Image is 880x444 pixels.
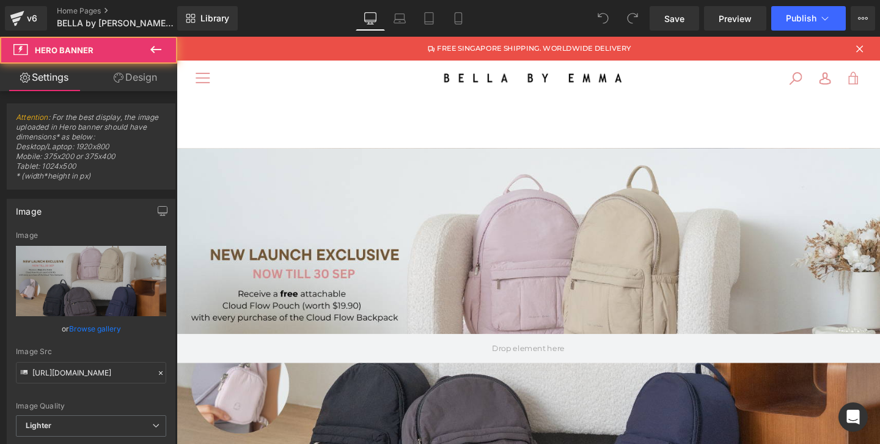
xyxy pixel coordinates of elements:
a: Tablet [414,6,444,31]
a: Laptop [385,6,414,31]
span: Hero Banner [35,45,94,55]
div: Image [16,199,42,216]
input: Link [16,362,166,383]
a: Desktop [356,6,385,31]
a: Home Pages [57,6,197,16]
button: Redo [620,6,645,31]
div: Image [16,231,166,240]
a: Mobile [444,6,473,31]
a: v6 [5,6,47,31]
span: Save [664,12,684,25]
div: Image Quality [16,402,166,410]
span: : For the best display, the image uploaded in Hero banner should have dimensions* as below: Deskt... [16,113,166,189]
a: New Library [177,6,238,31]
div: v6 [24,10,40,26]
div: Open Intercom Messenger [838,402,868,432]
span: Library [200,13,229,24]
a: Attention [16,113,48,122]
button: Publish [771,6,846,31]
b: Lighter [26,421,51,430]
button: Undo [591,6,615,31]
button: More [851,6,875,31]
div: or [16,322,166,335]
span: Publish [786,13,816,23]
a: Design [91,64,180,91]
div: Image Src [16,347,166,356]
a: Browse gallery [69,318,121,339]
span: Preview [719,12,752,25]
img: BELLA by emma [200,31,479,56]
span: BELLA by [PERSON_NAME] l Singapore Online Bag and Monogrammed Vegan Leather Products [57,18,174,28]
a: Preview [704,6,766,31]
